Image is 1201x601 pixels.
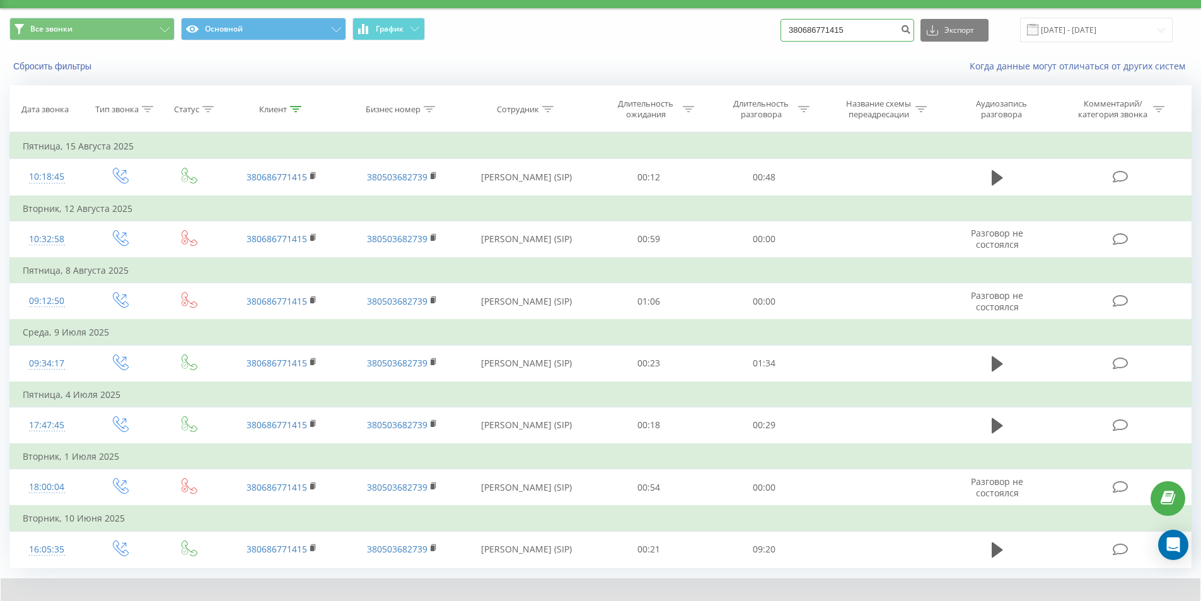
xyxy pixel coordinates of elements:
[462,531,591,568] td: [PERSON_NAME] (SIP)
[462,345,591,382] td: [PERSON_NAME] (SIP)
[367,543,427,555] a: 380503682739
[367,357,427,369] a: 380503682739
[462,283,591,320] td: [PERSON_NAME] (SIP)
[845,98,912,120] div: Название схемы переадресации
[970,60,1192,72] a: Когда данные могут отличаться от других систем
[591,407,707,444] td: 00:18
[247,419,307,431] a: 380686771415
[462,221,591,258] td: [PERSON_NAME] (SIP)
[352,18,425,40] button: График
[591,469,707,506] td: 00:54
[10,444,1192,469] td: Вторник, 1 Июля 2025
[247,233,307,245] a: 380686771415
[23,413,71,438] div: 17:47:45
[707,469,822,506] td: 00:00
[707,407,822,444] td: 00:29
[247,171,307,183] a: 380686771415
[247,357,307,369] a: 380686771415
[971,227,1023,250] span: Разговор не состоялся
[23,165,71,189] div: 10:18:45
[23,475,71,499] div: 18:00:04
[1158,530,1188,560] div: Open Intercom Messenger
[10,134,1192,159] td: Пятница, 15 Августа 2025
[10,506,1192,531] td: Вторник, 10 Июня 2025
[728,98,795,120] div: Длительность разговора
[591,159,707,196] td: 00:12
[367,419,427,431] a: 380503682739
[95,104,139,115] div: Тип звонка
[1076,98,1150,120] div: Комментарий/категория звонка
[707,283,822,320] td: 00:00
[920,19,989,42] button: Экспорт
[707,531,822,568] td: 09:20
[23,227,71,252] div: 10:32:58
[10,258,1192,283] td: Пятница, 8 Августа 2025
[591,221,707,258] td: 00:59
[462,469,591,506] td: [PERSON_NAME] (SIP)
[21,104,69,115] div: Дата звонка
[9,61,98,72] button: Сбросить фильтры
[462,407,591,444] td: [PERSON_NAME] (SIP)
[367,295,427,307] a: 380503682739
[23,351,71,376] div: 09:34:17
[9,18,175,40] button: Все звонки
[367,233,427,245] a: 380503682739
[591,345,707,382] td: 00:23
[10,320,1192,345] td: Среда, 9 Июля 2025
[960,98,1042,120] div: Аудиозапись разговора
[707,345,822,382] td: 01:34
[247,295,307,307] a: 380686771415
[366,104,421,115] div: Бизнес номер
[612,98,680,120] div: Длительность ожидания
[181,18,346,40] button: Основной
[707,221,822,258] td: 00:00
[10,196,1192,221] td: Вторник, 12 Августа 2025
[971,476,1023,499] span: Разговор не состоялся
[174,104,199,115] div: Статус
[367,171,427,183] a: 380503682739
[247,543,307,555] a: 380686771415
[10,382,1192,407] td: Пятница, 4 Июля 2025
[23,289,71,313] div: 09:12:50
[23,537,71,562] div: 16:05:35
[780,19,914,42] input: Поиск по номеру
[259,104,287,115] div: Клиент
[707,159,822,196] td: 00:48
[376,25,403,33] span: График
[247,481,307,493] a: 380686771415
[367,481,427,493] a: 380503682739
[971,289,1023,313] span: Разговор не состоялся
[591,531,707,568] td: 00:21
[30,24,73,34] span: Все звонки
[591,283,707,320] td: 01:06
[497,104,539,115] div: Сотрудник
[462,159,591,196] td: [PERSON_NAME] (SIP)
